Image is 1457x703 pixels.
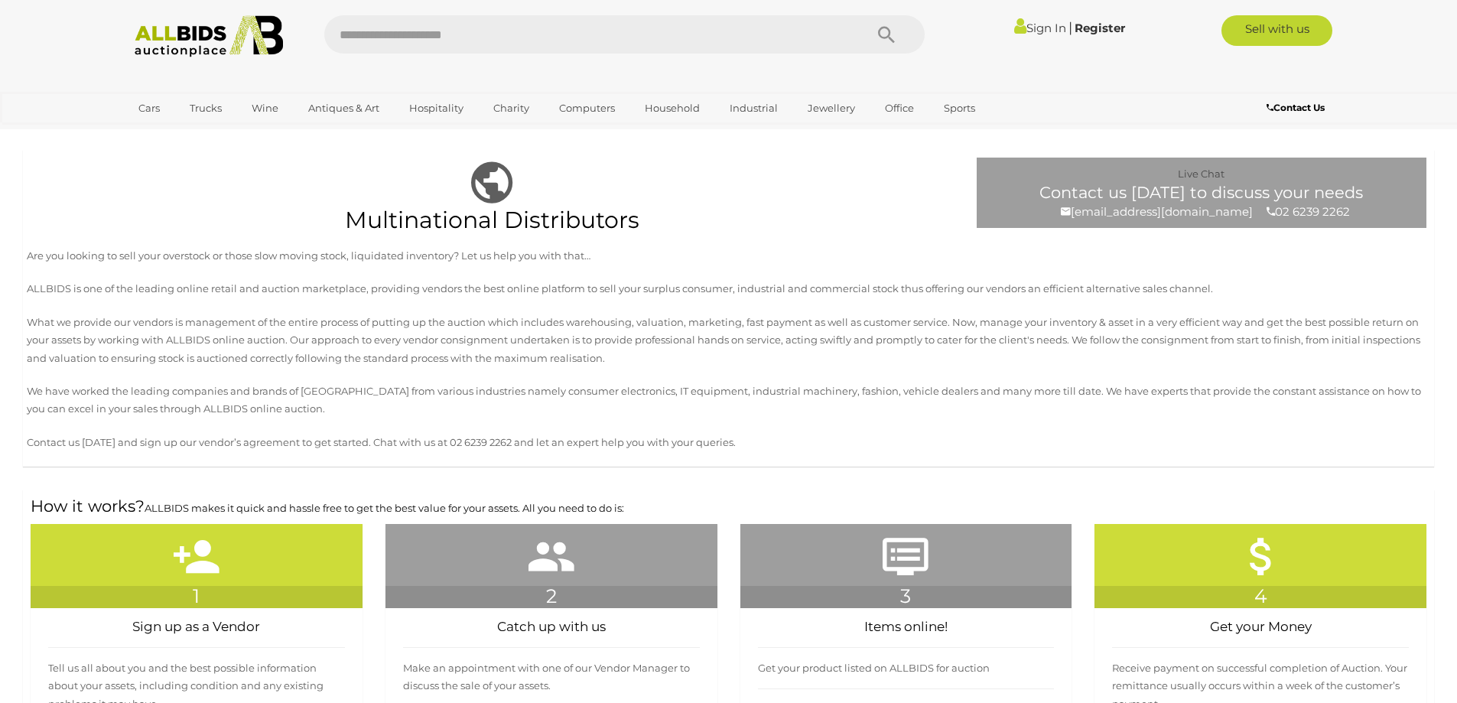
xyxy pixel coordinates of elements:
a: Antiques & Art [298,96,389,121]
a: Cars [128,96,170,121]
a: Trucks [180,96,232,121]
h1: Multinational Distributors [31,207,954,233]
h4: Sign up as a Vendor [48,620,345,634]
p: What we provide our vendors is management of the entire process of putting up the auction which i... [19,306,1438,375]
h4: Items online! [758,620,1055,634]
a: Computers [549,96,625,121]
a: Contact Us [1267,99,1329,116]
span: ALLBIDS makes it quick and hassle free to get the best value for your assets. All you need to do is: [145,502,624,514]
a: Household [635,96,710,121]
a: Industrial [720,96,788,121]
span: | [1068,19,1072,36]
button: Search [848,15,925,54]
a: Sign In [1014,21,1066,35]
p: Contact us [DATE] and sign up our vendor’s agreement to get started. Chat with us at 02 6239 2262... [19,426,1438,459]
h2: 3 [740,586,1072,607]
a: Jewellery [798,96,865,121]
a: Contact us [DATE] to discuss your needs [1039,183,1363,202]
img: Allbids.com.au [126,15,292,57]
b: Contact Us [1267,102,1325,113]
a: Hospitality [399,96,473,121]
h4: Get your Money [1112,620,1409,634]
a: Live Chat [1178,168,1224,180]
a: 02 6239 2262 [1267,204,1350,219]
p: Are you looking to sell your overstock or those slow moving stock, liquidated inventory? Let us h... [19,239,1438,272]
h4: Catch up with us [403,620,700,634]
a: Sports [934,96,985,121]
a: Office [875,96,924,121]
a: [GEOGRAPHIC_DATA] [128,121,257,146]
h2: 4 [1094,586,1426,607]
a: Wine [242,96,288,121]
p: ALLBIDS is one of the leading online retail and auction marketplace, providing vendors the best o... [19,272,1438,305]
h3: How it works? [31,497,1426,522]
p: We have worked the leading companies and brands of [GEOGRAPHIC_DATA] from various industries name... [19,375,1438,426]
a: Charity [483,96,539,121]
h2: 2 [385,586,717,607]
a: Sell with us [1221,15,1332,46]
a: Register [1075,21,1125,35]
div: Get your product listed on ALLBIDS for auction [758,648,1055,689]
a: [EMAIL_ADDRESS][DOMAIN_NAME] [1061,204,1253,219]
h2: 1 [31,586,363,607]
